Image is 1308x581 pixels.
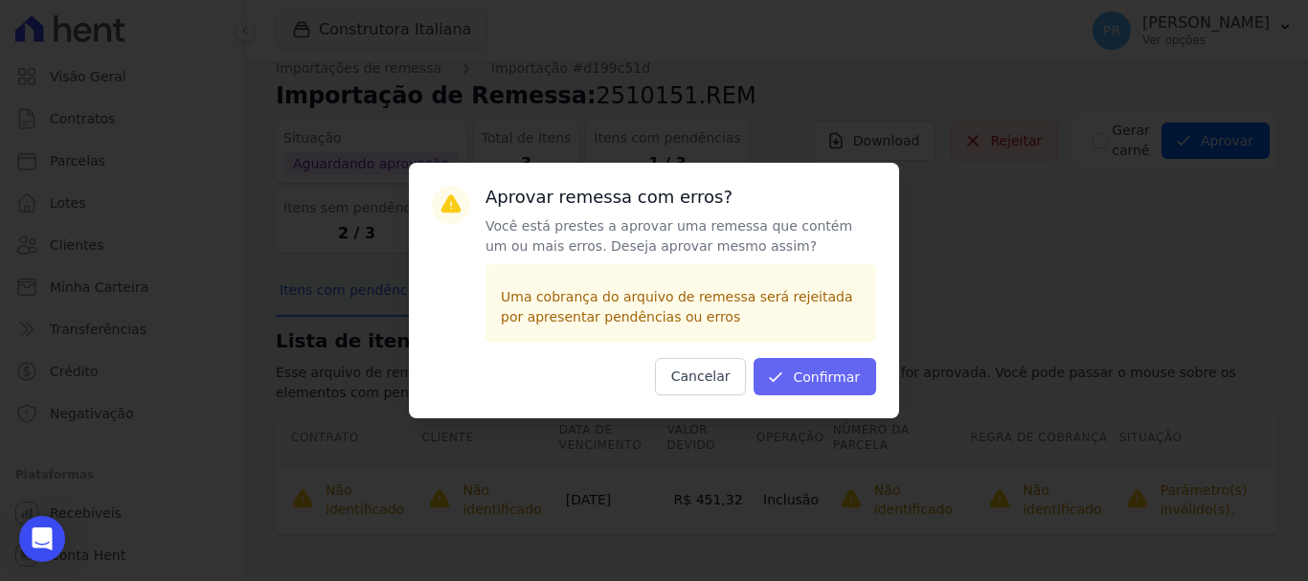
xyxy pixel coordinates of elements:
button: Cancelar [655,358,747,395]
h3: Aprovar remessa com erros? [485,186,876,209]
p: Uma cobrança do arquivo de remessa será rejeitada por apresentar pendências ou erros [501,287,861,327]
p: Você está prestes a aprovar uma remessa que contém um ou mais erros. Deseja aprovar mesmo assim? [485,216,876,257]
div: Open Intercom Messenger [19,516,65,562]
button: Confirmar [754,358,876,395]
